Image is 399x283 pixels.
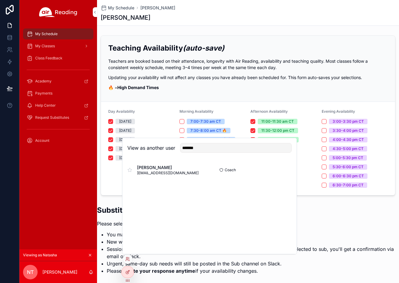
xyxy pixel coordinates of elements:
span: Viewing as Natasha [23,253,57,258]
span: [EMAIL_ADDRESS][DOMAIN_NAME] [137,171,199,175]
div: 5:30-6:00 pm CT [333,164,364,170]
a: My Schedule [23,28,93,39]
span: Afternoon Availability [250,109,288,114]
div: [DATE] [119,128,131,133]
div: 4:00-4:30 pm CT [333,137,364,142]
div: 11:00-11:30 am CT [261,119,294,124]
h2: View as another user [127,144,175,151]
strong: High Demand Times [117,85,159,90]
strong: update your response anytime [122,268,195,274]
a: [PERSON_NAME] [140,5,175,11]
div: [DATE] [119,137,131,142]
span: Coach [225,168,236,172]
div: scrollable content [19,24,97,154]
div: 7:00-7:30 am CT [190,119,221,124]
li: New weeks open for you to update availability. [107,238,399,245]
div: [DATE] [119,119,131,124]
span: Class Feedback [35,56,62,61]
span: NT [27,268,34,276]
h1: [PERSON_NAME] [101,13,150,22]
div: 8:00-8:30 am CT 🔥🔥 [190,137,232,142]
div: [DATE] [119,155,131,161]
a: My Schedule [101,5,134,11]
em: (auto-save) [183,44,224,52]
span: Academy [35,79,52,84]
li: You may set available ranges per day. [107,231,399,238]
a: Help Center [23,100,93,111]
span: My Schedule [35,32,58,36]
div: 7:30-8:00 am CT 🔥 [190,128,227,133]
div: [DATE] [119,146,131,151]
li: Please if your availability changes. [107,267,399,275]
p: Please select the (in Central Time): [97,220,399,227]
a: Account [23,135,93,146]
h2: Substitute Availability [97,205,399,215]
span: Evening Availability [322,109,355,114]
span: My Schedule [108,5,134,11]
img: App logo [39,7,77,17]
h2: Teaching Availability [108,43,388,53]
span: Account [35,138,49,143]
p: Teachers are booked based on their attendance, longevity with Air Reading, availability and teach... [108,58,388,71]
p: Updating your availability will not affect any classes you have already been scheduled for. This ... [108,74,388,81]
li: Sessions are assigned based on teacher availability and program need. If you're selected to sub, ... [107,245,399,260]
div: 3:00-3:30 pm CT [333,119,364,124]
span: Day Availability [108,109,135,114]
div: 4:30-5:00 pm CT [333,146,364,151]
a: Academy [23,76,93,87]
span: [PERSON_NAME] [137,165,199,171]
div: 12:00-12:30 pm CT [261,137,295,142]
a: Class Feedback [23,53,93,64]
a: Payments [23,88,93,99]
span: Payments [35,91,52,96]
div: 11:30-12:00 pm CT [261,128,294,133]
span: Morning Availability [179,109,213,114]
p: [PERSON_NAME] [42,269,77,275]
a: Request Substitutes [23,112,93,123]
span: Help Center [35,103,56,108]
span: Request Substitutes [35,115,69,120]
div: 6:30-7:00 pm CT [333,182,364,188]
div: 5:00-5:30 pm CT [333,155,363,161]
p: 🔥 = [108,84,388,91]
a: My Classes [23,41,93,52]
div: 6:00-6:30 pm CT [333,173,364,179]
div: 3:30-4:00 pm CT [333,128,364,133]
li: Urgent, same-day sub needs will still be posted in the Sub channel on Slack. [107,260,399,267]
span: My Classes [35,44,55,48]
